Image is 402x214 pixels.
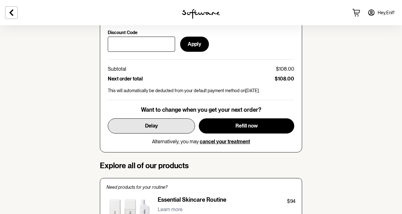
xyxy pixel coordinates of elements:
p: Learn more [158,206,183,212]
p: $108.00 [275,76,294,82]
p: Next order total [108,76,143,82]
p: Discount Code [108,30,137,35]
button: Refill now [199,118,294,134]
button: Delay [108,118,195,134]
p: Alternatively, you may [152,139,250,145]
span: Delay [145,123,158,129]
p: $94 [287,198,295,205]
span: Refill now [235,123,258,129]
button: Apply [180,37,209,52]
p: Need products for your routine? [107,185,295,190]
p: Want to change when you get your next order? [141,106,261,113]
img: software logo [182,9,220,19]
button: Learn more [158,205,183,214]
span: Hey, Enif ! [378,10,394,15]
button: cancel your treatment [200,139,250,145]
p: Subtotal [108,66,126,72]
p: $108.00 [276,66,294,72]
h4: Explore all of our products [100,161,302,170]
p: Essential Skincare Routine [158,196,226,205]
p: This will automatically be deducted from your default payment method on [DATE] . [108,88,294,93]
a: Hey,Enif! [364,5,398,20]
